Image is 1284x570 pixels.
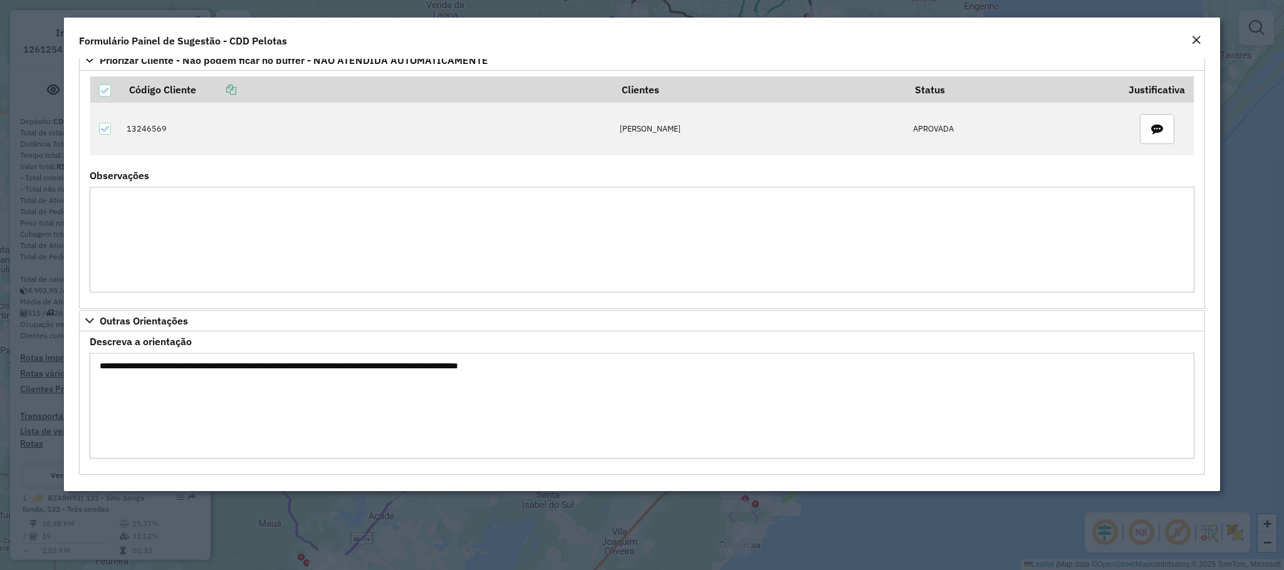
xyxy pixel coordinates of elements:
[613,103,907,155] td: [PERSON_NAME]
[90,168,149,183] label: Observações
[1187,33,1205,49] button: Close
[79,310,1204,331] a: Outras Orientações
[90,334,192,349] label: Descreva a orientação
[613,76,907,103] th: Clientes
[79,71,1204,309] div: Priorizar Cliente - Não podem ficar no buffer - NÃO ATENDIDA AUTOMATICAMENTE
[100,316,188,326] span: Outras Orientações
[100,55,488,65] span: Priorizar Cliente - Não podem ficar no buffer - NÃO ATENDIDA AUTOMATICAMENTE
[120,103,613,155] td: 13246569
[120,76,613,103] th: Código Cliente
[196,83,236,96] a: Copiar
[79,33,287,48] h4: Formulário Painel de Sugestão - CDD Pelotas
[907,103,1120,155] td: APROVADA
[1191,35,1201,45] em: Fechar
[907,76,1120,103] th: Status
[79,331,1204,475] div: Outras Orientações
[79,49,1204,71] a: Priorizar Cliente - Não podem ficar no buffer - NÃO ATENDIDA AUTOMATICAMENTE
[1120,76,1194,103] th: Justificativa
